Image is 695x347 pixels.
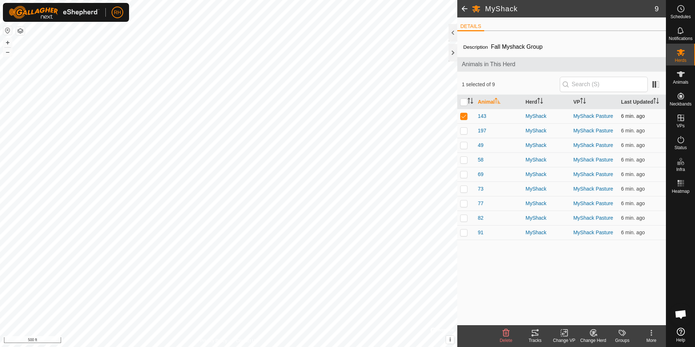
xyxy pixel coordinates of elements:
[478,185,483,193] span: 73
[478,229,483,236] span: 91
[446,336,454,344] button: i
[670,15,691,19] span: Schedules
[523,95,570,109] th: Herd
[621,157,645,163] span: Sep 26, 2025, 9:42 PM
[621,142,645,148] span: Sep 26, 2025, 9:42 PM
[500,338,513,343] span: Delete
[675,58,686,63] span: Herds
[478,171,483,178] span: 69
[478,214,483,222] span: 82
[200,338,227,344] a: Privacy Policy
[621,113,645,119] span: Sep 26, 2025, 9:42 PM
[676,167,685,172] span: Infra
[462,81,559,88] span: 1 selected of 9
[621,128,645,133] span: Sep 26, 2025, 9:42 PM
[666,325,695,345] a: Help
[478,112,486,120] span: 143
[621,186,645,192] span: Sep 26, 2025, 9:42 PM
[521,337,550,344] div: Tracks
[621,200,645,206] span: Sep 26, 2025, 9:42 PM
[488,41,545,53] span: Fall Myshack Group
[674,145,687,150] span: Status
[573,186,613,192] a: MyShack Pasture
[3,38,12,47] button: +
[621,171,645,177] span: Sep 26, 2025, 9:42 PM
[672,189,690,194] span: Heatmap
[676,124,684,128] span: VPs
[9,6,100,19] img: Gallagher Logo
[526,112,567,120] div: MyShack
[573,215,613,221] a: MyShack Pasture
[3,48,12,56] button: –
[478,200,483,207] span: 77
[462,60,662,69] span: Animals in This Herd
[573,128,613,133] a: MyShack Pasture
[550,337,579,344] div: Change VP
[608,337,637,344] div: Groups
[670,102,691,106] span: Neckbands
[114,9,121,16] span: RH
[449,336,451,343] span: i
[560,77,648,92] input: Search (S)
[579,337,608,344] div: Change Herd
[621,215,645,221] span: Sep 26, 2025, 9:42 PM
[573,142,613,148] a: MyShack Pasture
[637,337,666,344] div: More
[475,95,522,109] th: Animal
[670,303,692,325] div: Open chat
[236,338,257,344] a: Contact Us
[526,156,567,164] div: MyShack
[669,36,692,41] span: Notifications
[621,230,645,235] span: Sep 26, 2025, 9:42 PM
[467,99,473,105] p-sorticon: Activate to sort
[537,99,543,105] p-sorticon: Activate to sort
[573,230,613,235] a: MyShack Pasture
[573,157,613,163] a: MyShack Pasture
[570,95,618,109] th: VP
[478,127,486,135] span: 197
[580,99,586,105] p-sorticon: Activate to sort
[573,171,613,177] a: MyShack Pasture
[526,127,567,135] div: MyShack
[3,26,12,35] button: Reset Map
[478,156,483,164] span: 58
[526,214,567,222] div: MyShack
[526,229,567,236] div: MyShack
[573,200,613,206] a: MyShack Pasture
[653,99,659,105] p-sorticon: Activate to sort
[478,141,483,149] span: 49
[16,27,25,35] button: Map Layers
[463,44,488,50] label: Description
[526,171,567,178] div: MyShack
[676,338,685,342] span: Help
[457,23,484,31] li: DETAILS
[526,141,567,149] div: MyShack
[526,200,567,207] div: MyShack
[618,95,666,109] th: Last Updated
[495,99,501,105] p-sorticon: Activate to sort
[485,4,654,13] h2: MyShack
[673,80,688,84] span: Animals
[526,185,567,193] div: MyShack
[573,113,613,119] a: MyShack Pasture
[655,3,659,14] span: 9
